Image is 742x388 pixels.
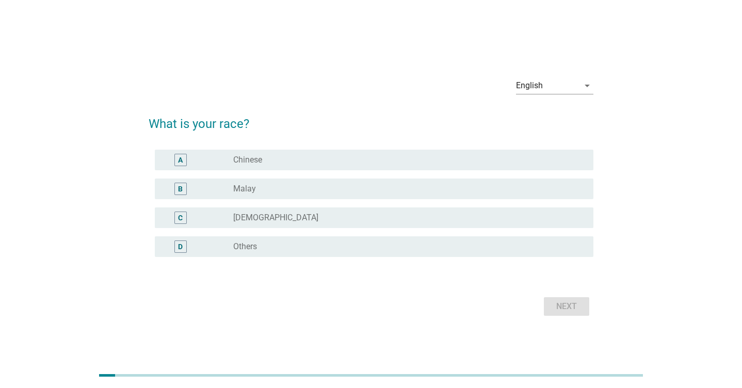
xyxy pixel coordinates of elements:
div: D [178,241,183,252]
h2: What is your race? [149,104,594,133]
label: Malay [233,184,256,194]
div: A [178,155,183,166]
div: C [178,213,183,223]
i: arrow_drop_down [581,79,593,92]
label: [DEMOGRAPHIC_DATA] [233,213,318,223]
label: Others [233,241,257,252]
div: English [516,81,543,90]
label: Chinese [233,155,262,165]
div: B [178,184,183,195]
